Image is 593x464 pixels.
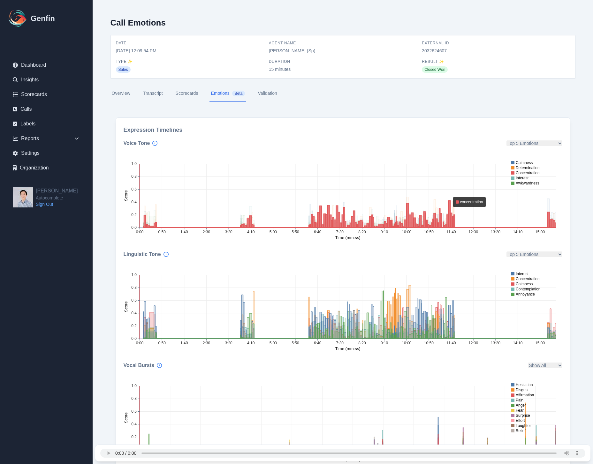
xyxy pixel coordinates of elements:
[446,341,456,345] text: 11:40
[124,362,162,369] h4: Vocal Bursts
[446,230,456,234] text: 11:40
[468,341,478,345] text: 12:30
[131,285,137,290] text: 0.8
[8,132,85,145] div: Reports
[516,383,533,387] text: Hesitation
[124,412,128,423] text: Score
[157,363,162,368] span: Info
[269,48,417,54] span: [PERSON_NAME] (Sp)
[131,409,137,414] text: 0.6
[269,66,417,72] span: 15 minutes
[358,341,366,345] text: 8:20
[424,341,433,345] text: 10:50
[516,272,529,276] text: Interest
[314,341,321,345] text: 6:40
[422,59,570,64] span: Result ✨
[124,125,562,134] h3: Expression Timelines
[202,341,210,345] text: 2:30
[422,66,448,73] span: Closed Won
[131,187,137,191] text: 0.6
[110,85,575,102] nav: Tabs
[314,230,321,234] text: 6:40
[100,449,585,458] audio: Your browser does not support the audio element.
[422,41,570,46] span: External ID
[516,413,530,418] text: Surprise
[131,422,137,426] text: 0.4
[535,341,545,345] text: 15:00
[516,418,525,423] text: Effort
[516,408,524,413] text: Fear
[516,161,533,165] text: Calmness
[247,230,255,234] text: 4:10
[124,251,169,258] h4: Linguistic Tone
[36,201,78,207] a: Sign Out
[131,213,137,217] text: 0.2
[8,73,85,86] a: Insights
[136,341,143,345] text: 0:00
[116,48,264,54] span: [DATE] 12:09:54 PM
[490,230,500,234] text: 13:20
[131,384,137,388] text: 1.0
[131,200,137,204] text: 0.4
[516,166,540,170] text: Determination
[131,174,137,179] text: 0.8
[256,85,278,102] a: Validation
[202,230,210,234] text: 2:30
[380,230,388,234] text: 9:10
[131,324,137,328] text: 0.2
[8,88,85,101] a: Scorecards
[269,230,277,234] text: 5:00
[516,171,540,175] text: Concentration
[8,161,85,174] a: Organization
[336,341,344,345] text: 7:30
[516,403,526,408] text: Anger
[110,18,166,27] h2: Call Emotions
[232,91,245,96] span: Beta
[424,230,433,234] text: 10:50
[180,230,188,234] text: 1:40
[535,230,545,234] text: 15:00
[180,341,188,345] text: 1:40
[116,41,264,46] span: Date
[8,147,85,160] a: Settings
[358,230,366,234] text: 8:20
[516,429,526,433] text: Relief
[131,273,137,277] text: 1.0
[209,85,246,102] a: EmotionsBeta
[36,195,78,201] span: Autocomplete
[116,59,264,64] span: Type ✨
[110,85,132,102] a: Overview
[225,230,232,234] text: 3:20
[174,85,200,102] a: Scorecards
[513,341,522,345] text: 14:10
[142,85,164,102] a: Transcript
[8,8,28,29] img: Logo
[516,277,540,281] text: Concentration
[158,230,166,234] text: 0:50
[131,396,137,401] text: 0.8
[8,59,85,71] a: Dashboard
[335,346,360,351] text: Time (mm:ss)
[269,341,277,345] text: 5:00
[31,13,55,24] h1: Genfin
[8,103,85,116] a: Calls
[336,230,344,234] text: 7:30
[335,235,360,240] text: Time (mm:ss)
[124,139,158,147] h4: Voice Tone
[36,187,78,195] h2: [PERSON_NAME]
[380,341,388,345] text: 9:10
[8,117,85,130] a: Labels
[247,341,255,345] text: 4:10
[402,341,411,345] text: 10:00
[422,48,570,54] span: 3032624607
[131,161,137,166] text: 1.0
[124,190,128,201] text: Score
[516,388,529,392] text: Disgust
[124,301,128,312] text: Score
[131,298,137,303] text: 0.6
[131,435,137,439] text: 0.2
[152,141,157,146] span: Info
[516,176,529,180] text: Interest
[513,230,522,234] text: 14:10
[490,341,500,345] text: 13:20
